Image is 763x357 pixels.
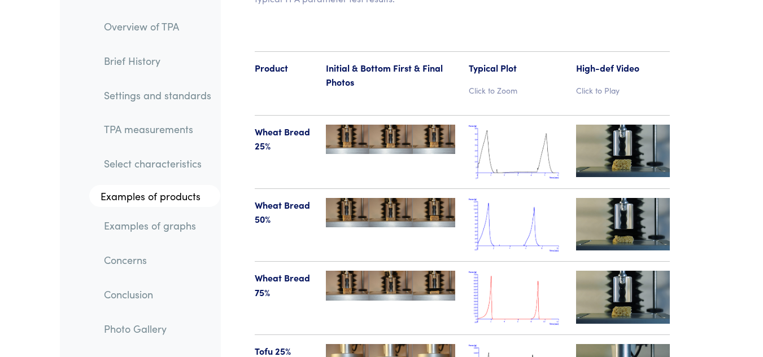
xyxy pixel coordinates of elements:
a: Brief History [95,48,220,74]
img: wheat_bread_tpa_25.png [469,125,563,179]
p: High-def Video [576,61,670,76]
p: Product [255,61,313,76]
a: Settings and standards [95,82,220,108]
img: wheat_bread_tpa_50.png [469,198,563,253]
a: Select characteristics [95,151,220,177]
a: Examples of products [89,185,220,208]
a: Examples of graphs [95,213,220,239]
img: wheat_bread-videotn-75.jpg [576,271,670,323]
img: wheat_bread_tpa_75.png [469,271,563,325]
p: Click to Zoom [469,84,563,96]
a: TPA measurements [95,116,220,142]
img: wheat_bread-50-123-tpa.jpg [326,198,455,227]
p: Click to Play [576,84,670,96]
img: wheat_bread-videotn-25.jpg [576,125,670,177]
p: Initial & Bottom First & Final Photos [326,61,455,90]
img: wheat_bread-25-123-tpa.jpg [326,125,455,154]
p: Wheat Bread 25% [255,125,313,153]
img: wheat_bread-videotn-50.jpg [576,198,670,250]
p: Typical Plot [469,61,563,76]
a: Photo Gallery [95,315,220,341]
p: Wheat Bread 75% [255,271,313,299]
a: Overview of TPA [95,14,220,39]
a: Conclusion [95,281,220,307]
a: Concerns [95,247,220,273]
p: Wheat Bread 50% [255,198,313,227]
img: wheat_bread-75-123-tpa.jpg [326,271,455,300]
